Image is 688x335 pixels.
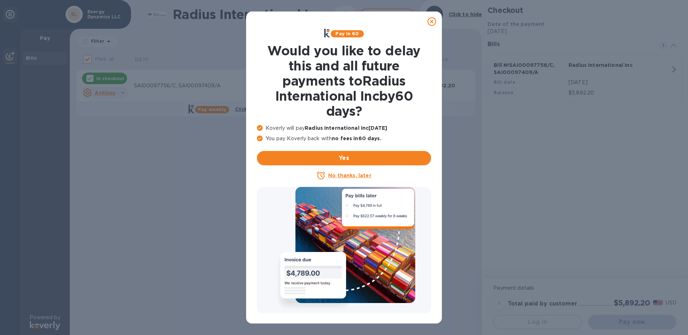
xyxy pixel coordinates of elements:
h1: Would you like to delay this and all future payments to Radius International Inc by 60 days ? [257,43,431,119]
p: You pay Koverly back with [257,135,431,142]
button: Yes [257,151,431,165]
p: Koverly will pay [257,124,431,132]
b: no fees in 60 days . [332,136,381,141]
span: Yes [263,154,425,162]
b: Pay in 60 [335,31,359,36]
u: No thanks, later [328,173,371,178]
b: Radius International Inc [DATE] [305,125,387,131]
